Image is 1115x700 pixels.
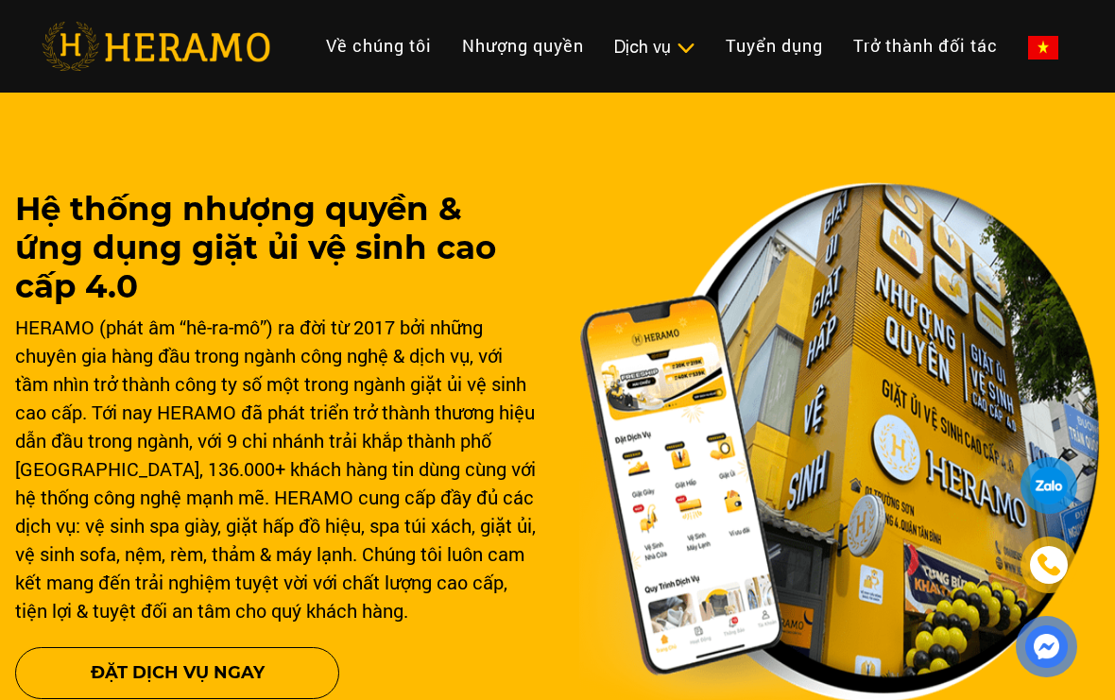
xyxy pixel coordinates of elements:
[614,34,695,60] div: Dịch vụ
[15,647,339,699] button: Đặt Dịch Vụ Ngay
[42,22,270,71] img: heramo-logo.png
[838,26,1013,66] a: Trở thành đối tác
[1028,36,1058,60] img: vn-flag.png
[1023,539,1074,590] a: phone-icon
[711,26,838,66] a: Tuyển dụng
[1038,555,1060,575] img: phone-icon
[447,26,599,66] a: Nhượng quyền
[15,313,536,624] div: HERAMO (phát âm “hê-ra-mô”) ra đời từ 2017 bởi những chuyên gia hàng đầu trong ngành công nghệ & ...
[676,39,695,58] img: subToggleIcon
[15,190,536,305] h1: Hệ thống nhượng quyền & ứng dụng giặt ủi vệ sinh cao cấp 4.0
[311,26,447,66] a: Về chúng tôi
